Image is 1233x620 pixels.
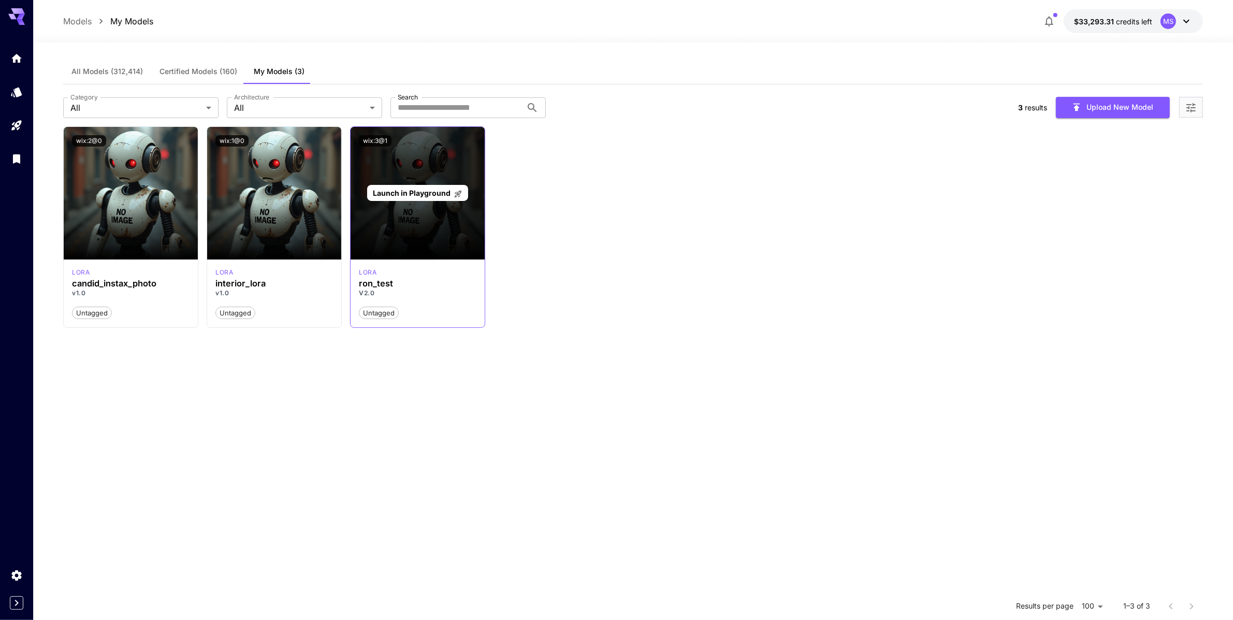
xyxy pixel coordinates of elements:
[215,268,233,277] div: FLUX.1 D
[359,268,376,277] div: FLUX.1 D
[215,135,249,147] button: wix:1@0
[159,67,237,76] span: Certified Models (160)
[359,308,398,319] span: Untagged
[72,306,112,320] button: Untagged
[70,102,202,114] span: All
[373,189,451,197] span: Launch in Playground
[1123,601,1150,612] p: 1–3 of 3
[234,93,269,102] label: Architecture
[10,569,23,582] div: Settings
[110,15,153,27] a: My Models
[72,268,90,277] p: lora
[63,15,153,27] nav: breadcrumb
[1056,97,1170,118] button: Upload New Model
[1064,9,1203,33] button: $33,293.31026MS
[63,15,92,27] a: Models
[64,127,198,259] img: no-image-qHGxvh9x.jpeg
[215,279,333,289] h3: interior_lora
[359,279,476,289] h3: ron_test
[72,268,90,277] div: FLUX.1 D
[215,268,233,277] p: lora
[359,306,399,320] button: Untagged
[359,289,476,298] p: V2.0
[359,135,391,147] button: wix:3@1
[359,268,376,277] p: lora
[207,127,341,259] img: no-image-qHGxvh9x.jpeg
[1074,17,1116,26] span: $33,293.31
[72,308,111,319] span: Untagged
[10,152,23,165] div: Library
[70,93,98,102] label: Category
[398,93,418,102] label: Search
[1016,601,1074,612] p: Results per page
[254,67,304,76] span: My Models (3)
[215,306,255,320] button: Untagged
[1116,17,1152,26] span: credits left
[10,52,23,65] div: Home
[10,596,23,610] button: Expand sidebar
[10,82,23,95] div: Models
[216,308,255,319] span: Untagged
[367,185,468,201] a: Launch in Playground
[1074,16,1152,27] div: $33,293.31026
[72,279,190,289] h3: candid_instax_photo
[72,135,106,147] button: wix:2@0
[1025,103,1047,112] span: results
[1018,103,1023,112] span: 3
[1078,599,1107,614] div: 100
[10,119,23,132] div: Playground
[1185,101,1197,114] button: Open more filters
[215,289,333,298] p: v1.0
[234,102,366,114] span: All
[72,289,190,298] p: v1.0
[71,67,143,76] span: All Models (312,414)
[1161,13,1176,29] div: MS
